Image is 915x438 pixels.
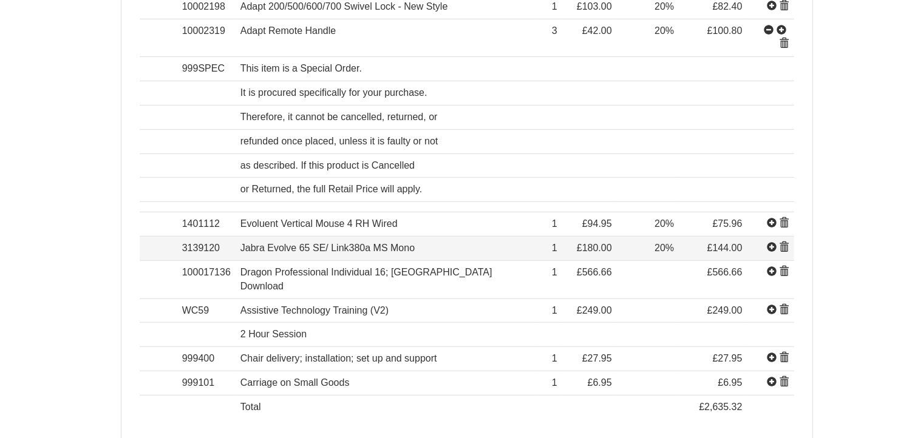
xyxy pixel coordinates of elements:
span: 3 [552,25,557,36]
span: 2 Hour Session [240,329,307,339]
span: £6.95 [588,377,612,388]
span: £144.00 [707,243,743,253]
span: 20% [655,218,674,229]
span: £27.95 [713,353,743,363]
span: Adapt Remote Handle [240,25,336,36]
span: £180.00 [577,243,612,253]
span: Therefore, it cannot be cancelled, returned, or [240,112,438,122]
td: 3139120 [177,237,236,261]
span: 1 [552,267,557,277]
span: Carriage on Small Goods [240,377,350,388]
span: 1 [552,305,557,315]
span: £249.00 [707,305,743,315]
span: £27.95 [582,353,612,363]
td: 10002319 [177,19,236,57]
td: 999400 [177,347,236,371]
span: £2,635.32 [699,402,742,412]
td: WC59 [177,298,236,323]
span: Adapt 200/500/600/700 Swivel Lock - New Style [240,1,448,12]
span: £100.80 [707,25,743,36]
td: 1401112 [177,212,236,237]
span: 1 [552,353,557,363]
span: £103.00 [577,1,612,12]
td: 999101 [177,371,236,396]
span: as described. If this product is Cancelled [240,160,415,170]
span: £75.96 [713,218,743,229]
span: £94.95 [582,218,612,229]
td: 999SPEC [177,57,236,81]
td: Total [236,396,536,419]
span: This item is a Special Order. [240,63,362,73]
span: Assistive Technology Training (V2) [240,305,389,315]
span: Dragon Professional Individual 16; [GEOGRAPHIC_DATA] Download [240,267,492,291]
span: 20% [655,25,674,36]
span: Evoluent Vertical Mouse 4 RH Wired [240,218,398,229]
span: or Returned, the full Retail Price will apply. [240,184,422,194]
span: £566.66 [577,267,612,277]
span: £42.00 [582,25,612,36]
span: £82.40 [713,1,743,12]
span: 20% [655,243,674,253]
span: 1 [552,377,557,388]
span: £6.95 [718,377,742,388]
span: Chair delivery; installation; set up and support [240,353,437,363]
span: 20% [655,1,674,12]
span: 1 [552,218,557,229]
span: 1 [552,1,557,12]
span: £249.00 [577,305,612,315]
td: 100017136 [177,260,236,298]
span: 1 [552,243,557,253]
span: It is procured specifically for your purchase. [240,87,427,98]
span: refunded once placed, unless it is faulty or not [240,136,438,146]
span: £566.66 [707,267,743,277]
span: Jabra Evolve 65 SE/ Link380a MS Mono [240,243,415,253]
